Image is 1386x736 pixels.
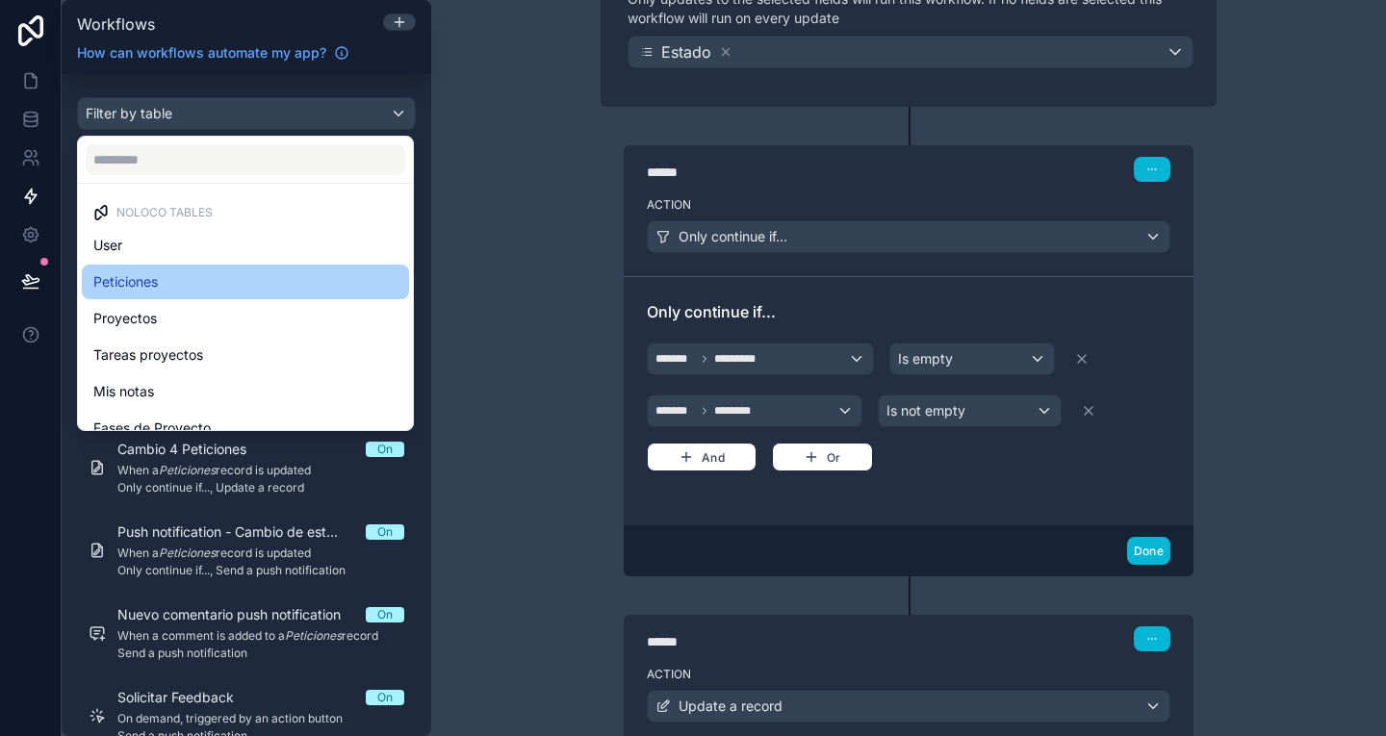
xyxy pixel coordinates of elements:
span: Tareas proyectos [93,343,203,367]
button: Is not empty [878,394,1062,427]
button: Is empty [889,343,1056,375]
span: Noloco tables [116,205,213,220]
button: Only continue if... [647,220,1170,253]
button: Estado [628,36,1193,68]
span: Peticiones [93,270,158,293]
span: Estado [661,40,711,63]
span: Only continue if... [679,227,787,246]
span: User [93,234,122,257]
span: Proyectos [93,307,157,330]
span: Is empty [898,349,953,368]
span: Is not empty [886,401,965,420]
span: Mis notas [93,380,154,403]
span: Update a record [679,697,783,716]
span: Fases de Proyecto [93,417,211,440]
button: Update a record [647,690,1170,723]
